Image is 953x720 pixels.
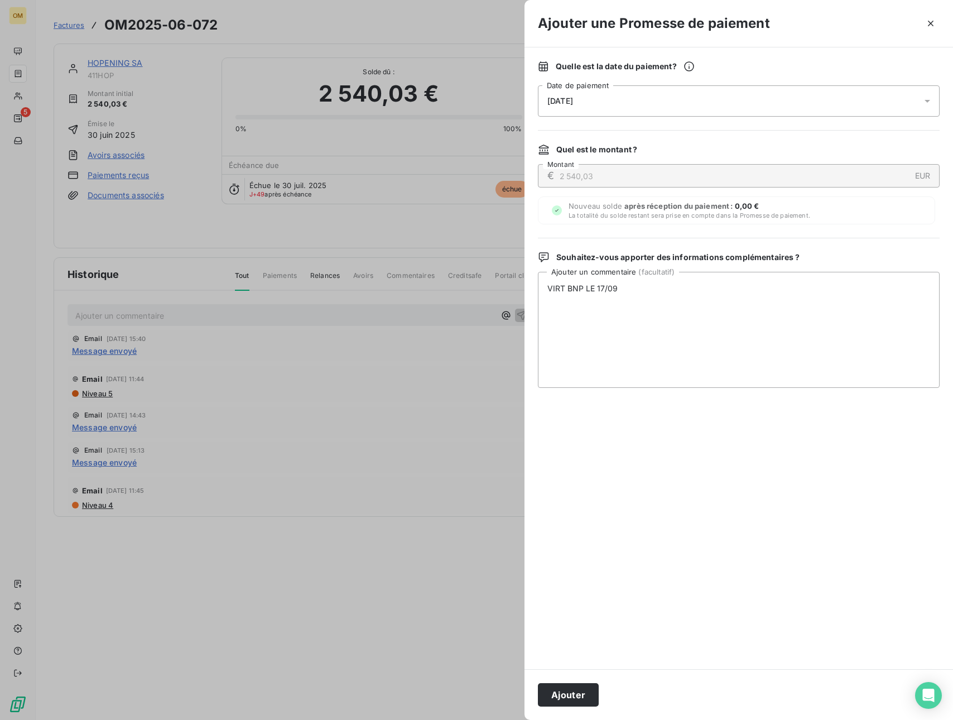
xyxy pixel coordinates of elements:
[915,682,942,709] div: Open Intercom Messenger
[556,61,695,72] span: Quelle est la date du paiement ?
[538,13,770,33] h3: Ajouter une Promesse de paiement
[538,683,599,707] button: Ajouter
[556,144,637,155] span: Quel est le montant ?
[624,201,735,210] span: après réception du paiement :
[556,252,800,263] span: Souhaitez-vous apporter des informations complémentaires ?
[569,201,810,219] span: Nouveau solde
[735,201,759,210] span: 0,00 €
[569,212,810,219] span: La totalité du solde restant sera prise en compte dans la Promesse de paiement.
[538,272,940,388] textarea: VIRT BNP LE 17/09
[547,97,573,105] span: [DATE]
